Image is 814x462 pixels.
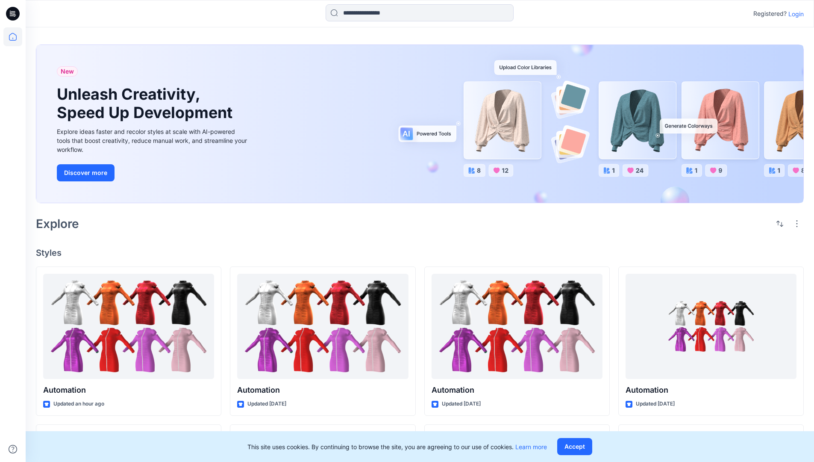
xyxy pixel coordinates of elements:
[43,274,214,379] a: Automation
[247,400,286,409] p: Updated [DATE]
[247,442,547,451] p: This site uses cookies. By continuing to browse the site, you are agreeing to our use of cookies.
[57,85,236,122] h1: Unleash Creativity, Speed Up Development
[237,384,408,396] p: Automation
[442,400,481,409] p: Updated [DATE]
[557,438,592,455] button: Accept
[43,384,214,396] p: Automation
[432,274,602,379] a: Automation
[57,127,249,154] div: Explore ideas faster and recolor styles at scale with AI-powered tools that boost creativity, red...
[432,384,602,396] p: Automation
[626,274,796,379] a: Automation
[626,384,796,396] p: Automation
[36,217,79,231] h2: Explore
[57,164,115,181] button: Discover more
[61,66,74,77] span: New
[237,274,408,379] a: Automation
[753,9,787,19] p: Registered?
[636,400,675,409] p: Updated [DATE]
[36,248,804,258] h4: Styles
[788,9,804,18] p: Login
[515,443,547,450] a: Learn more
[53,400,104,409] p: Updated an hour ago
[57,164,249,181] a: Discover more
